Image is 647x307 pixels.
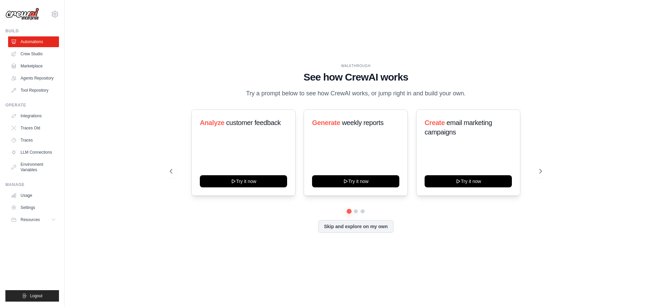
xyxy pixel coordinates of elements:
[342,119,383,126] span: weekly reports
[5,290,59,302] button: Logout
[613,275,647,307] iframe: Chat Widget
[226,119,281,126] span: customer feedback
[5,8,39,21] img: Logo
[200,119,224,126] span: Analyze
[312,119,340,126] span: Generate
[8,123,59,133] a: Traces Old
[8,190,59,201] a: Usage
[425,119,445,126] span: Create
[21,217,40,222] span: Resources
[312,175,399,187] button: Try it now
[8,111,59,121] a: Integrations
[8,202,59,213] a: Settings
[5,28,59,34] div: Build
[425,119,492,136] span: email marketing campaigns
[200,175,287,187] button: Try it now
[5,182,59,187] div: Manage
[30,293,42,299] span: Logout
[243,89,469,98] p: Try a prompt below to see how CrewAI works, or jump right in and build your own.
[8,159,59,175] a: Environment Variables
[425,175,512,187] button: Try it now
[8,135,59,146] a: Traces
[8,214,59,225] button: Resources
[5,102,59,108] div: Operate
[8,49,59,59] a: Crew Studio
[8,85,59,96] a: Tool Repository
[8,73,59,84] a: Agents Repository
[8,147,59,158] a: LLM Connections
[170,71,542,83] h1: See how CrewAI works
[8,36,59,47] a: Automations
[8,61,59,71] a: Marketplace
[318,220,393,233] button: Skip and explore on my own
[170,63,542,68] div: WALKTHROUGH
